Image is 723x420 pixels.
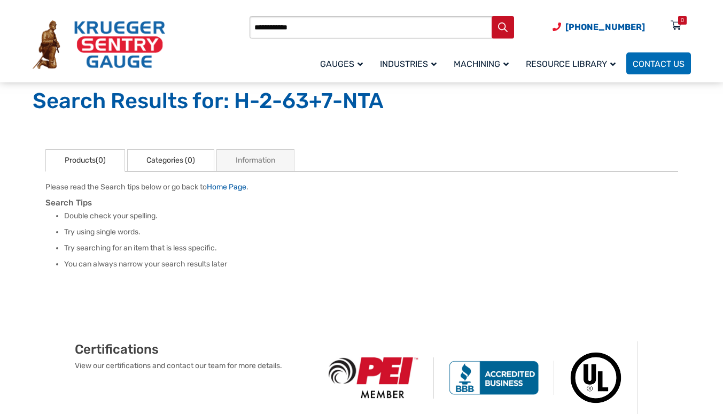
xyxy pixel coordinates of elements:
h3: Search Tips [45,198,678,208]
li: Try using single words. [64,227,678,238]
span: Machining [454,59,509,69]
a: Gauges [314,51,374,76]
p: View our certifications and contact our team for more details. [75,360,314,371]
a: Resource Library [519,51,626,76]
a: Machining [447,51,519,76]
img: Krueger Sentry Gauge [33,20,165,70]
span: Contact Us [633,59,685,69]
li: Try searching for an item that is less specific. [64,243,678,254]
span: [PHONE_NUMBER] [565,22,645,32]
img: Underwriters Laboratories [554,341,638,414]
h1: Search Results for: H-2-63+7-NTA [33,88,691,114]
span: Resource Library [526,59,616,69]
h2: Certifications [75,341,314,357]
div: 0 [681,16,684,25]
a: Categories (0) [127,149,214,172]
img: BBB [434,361,554,395]
li: Double check your spelling. [64,211,678,222]
a: Phone Number (920) 434-8860 [553,20,645,34]
a: Information [216,149,294,172]
a: Industries [374,51,447,76]
img: PEI Member [314,357,434,399]
p: Please read the Search tips below or go back to . [45,181,678,193]
a: Products(0) [45,149,125,172]
li: You can always narrow your search results later [64,259,678,270]
span: Industries [380,59,437,69]
span: Gauges [320,59,363,69]
a: Home Page [207,182,246,192]
a: Contact Us [626,52,691,74]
